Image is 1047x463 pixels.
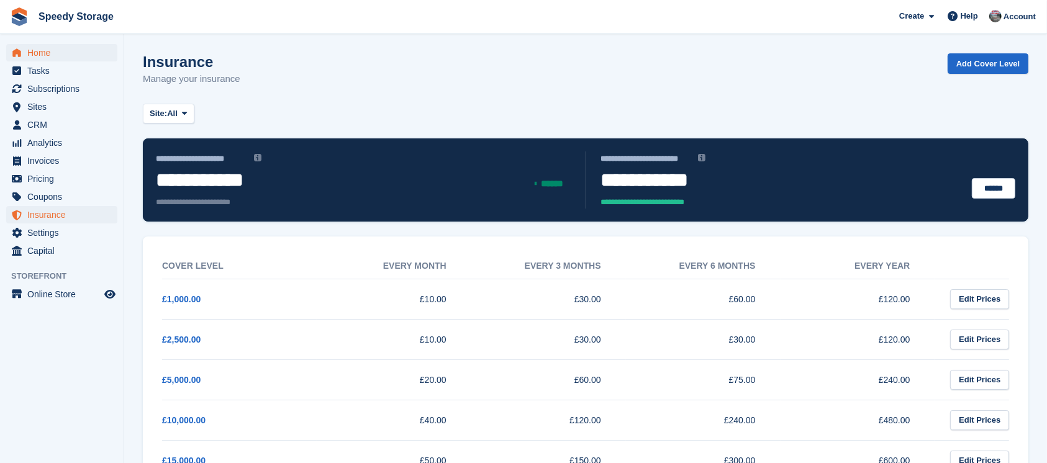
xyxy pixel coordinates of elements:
td: £10.00 [317,279,471,319]
th: Every month [317,253,471,279]
a: menu [6,242,117,259]
a: £2,500.00 [162,335,201,344]
span: Online Store [27,285,102,303]
td: £240.00 [626,400,781,440]
button: Site: All [143,104,194,124]
p: Manage your insurance [143,72,240,86]
span: Insurance [27,206,102,223]
a: menu [6,152,117,169]
span: Sites [27,98,102,115]
span: Subscriptions [27,80,102,97]
span: Invoices [27,152,102,169]
td: £10.00 [317,319,471,359]
span: Capital [27,242,102,259]
span: Storefront [11,270,124,282]
a: Edit Prices [950,370,1009,390]
td: £30.00 [471,279,626,319]
a: Edit Prices [950,330,1009,350]
img: stora-icon-8386f47178a22dfd0bd8f6a31ec36ba5ce8667c1dd55bd0f319d3a0aa187defe.svg [10,7,29,26]
a: menu [6,170,117,187]
a: menu [6,206,117,223]
td: £120.00 [781,279,935,319]
img: icon-info-grey-7440780725fd019a000dd9b08b2336e03edf1995a4989e88bcd33f0948082b44.svg [698,154,705,161]
span: Analytics [27,134,102,151]
a: menu [6,285,117,303]
a: menu [6,44,117,61]
span: Site: [150,107,167,120]
img: icon-info-grey-7440780725fd019a000dd9b08b2336e03edf1995a4989e88bcd33f0948082b44.svg [254,154,261,161]
td: £75.00 [626,359,781,400]
a: Add Cover Level [948,53,1029,74]
td: £480.00 [781,400,935,440]
span: Help [961,10,978,22]
h1: Insurance [143,53,240,70]
span: Settings [27,224,102,241]
span: CRM [27,116,102,133]
td: £120.00 [471,400,626,440]
a: Speedy Storage [34,6,119,27]
span: Coupons [27,188,102,205]
td: £30.00 [626,319,781,359]
th: Every 6 months [626,253,781,279]
span: Tasks [27,62,102,79]
a: menu [6,80,117,97]
span: Home [27,44,102,61]
span: All [167,107,178,120]
span: Pricing [27,170,102,187]
th: Cover Level [162,253,317,279]
td: £20.00 [317,359,471,400]
a: Preview store [102,287,117,302]
span: Create [899,10,924,22]
td: £40.00 [317,400,471,440]
a: menu [6,224,117,241]
a: Edit Prices [950,410,1009,431]
a: Edit Prices [950,289,1009,310]
td: £60.00 [626,279,781,319]
a: £10,000.00 [162,415,206,425]
a: menu [6,188,117,205]
a: £5,000.00 [162,375,201,385]
a: menu [6,116,117,133]
td: £60.00 [471,359,626,400]
a: menu [6,134,117,151]
td: £30.00 [471,319,626,359]
td: £240.00 [781,359,935,400]
th: Every year [781,253,935,279]
a: £1,000.00 [162,294,201,304]
span: Account [1004,11,1036,23]
img: Dan Jackson [989,10,1002,22]
td: £120.00 [781,319,935,359]
a: menu [6,98,117,115]
th: Every 3 months [471,253,626,279]
a: menu [6,62,117,79]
